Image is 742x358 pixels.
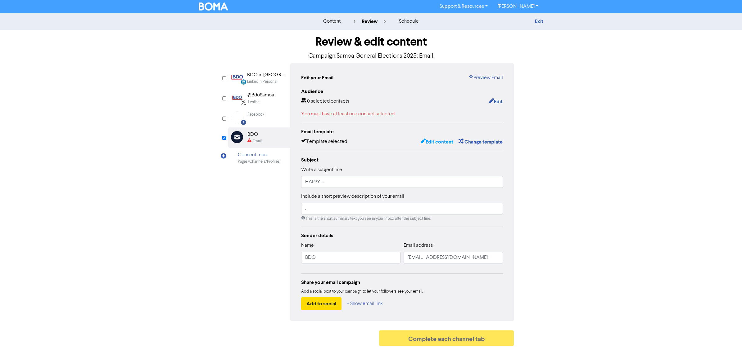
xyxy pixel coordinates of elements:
[420,138,454,146] button: Edit content
[228,108,290,127] div: Facebook Facebook
[228,148,290,168] div: Connect morePages/Channels/Profiles
[665,291,742,358] iframe: Chat Widget
[247,91,274,99] div: @BdoSamoa
[247,131,262,138] div: BDO
[247,79,277,85] div: LinkedIn Personal
[231,71,243,84] img: LinkedinPersonal
[354,18,386,25] div: review
[468,74,503,82] a: Preview Email
[228,51,514,61] p: Campaign: Samoa General Elections 2025: Email
[301,110,503,118] div: You must have at least one contact selected
[301,232,503,239] div: Sender details
[301,88,503,95] div: Audience
[301,242,314,249] label: Name
[301,128,503,135] div: Email template
[253,138,262,144] div: Email
[247,99,260,105] div: Twitter
[346,297,383,310] button: + Show email link
[238,159,280,165] div: Pages/Channels/Profiles
[301,193,404,200] label: Include a short preview description of your email
[301,156,503,164] div: Subject
[199,2,228,11] img: BOMA Logo
[535,18,543,24] a: Exit
[228,35,514,49] h1: Review & edit content
[231,91,243,104] img: Twitter
[301,279,503,286] div: Share your email campaign
[238,151,280,159] div: Connect more
[493,2,543,11] a: [PERSON_NAME]
[399,18,419,25] div: schedule
[301,98,349,106] div: 0 selected contacts
[301,216,503,222] div: This is the short summary text you see in your inbox after the subject line.
[489,98,503,106] button: Edit
[228,127,290,148] div: BDOEmail
[301,289,503,295] div: Add a social post to your campaign to let your followers see your email.
[435,2,493,11] a: Support & Resources
[404,242,433,249] label: Email address
[247,71,287,79] div: BDO in [GEOGRAPHIC_DATA]
[301,297,342,310] button: Add to social
[228,68,290,88] div: LinkedinPersonal BDO in [GEOGRAPHIC_DATA]LinkedIn Personal
[458,138,503,146] button: Change template
[231,112,243,124] img: Facebook
[301,166,342,174] label: Write a subject line
[323,18,341,25] div: content
[247,112,264,117] div: Facebook
[379,330,514,346] button: Complete each channel tab
[301,74,333,82] div: Edit your Email
[301,138,347,146] div: Template selected
[228,88,290,108] div: Twitter@BdoSamoaTwitter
